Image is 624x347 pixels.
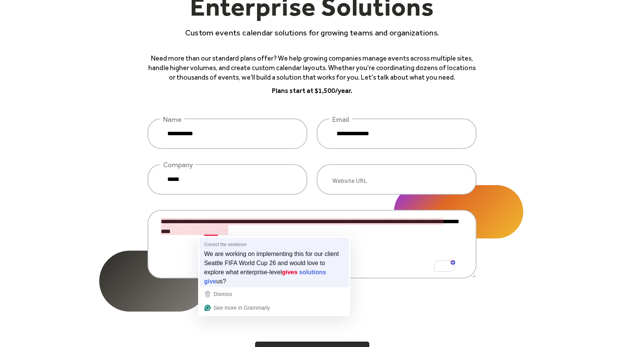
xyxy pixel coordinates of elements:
p: Need more than our standard plans offer? We help growing companies manage events across multiple ... [148,54,476,83]
textarea: To enrich screen reader interactions, please activate Accessibility in Grammarly extension settings [148,210,476,278]
p: Custom events calendar solutions for growing teams and organizations. [148,27,476,38]
p: Plans start at $1,500/year. [148,86,476,96]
